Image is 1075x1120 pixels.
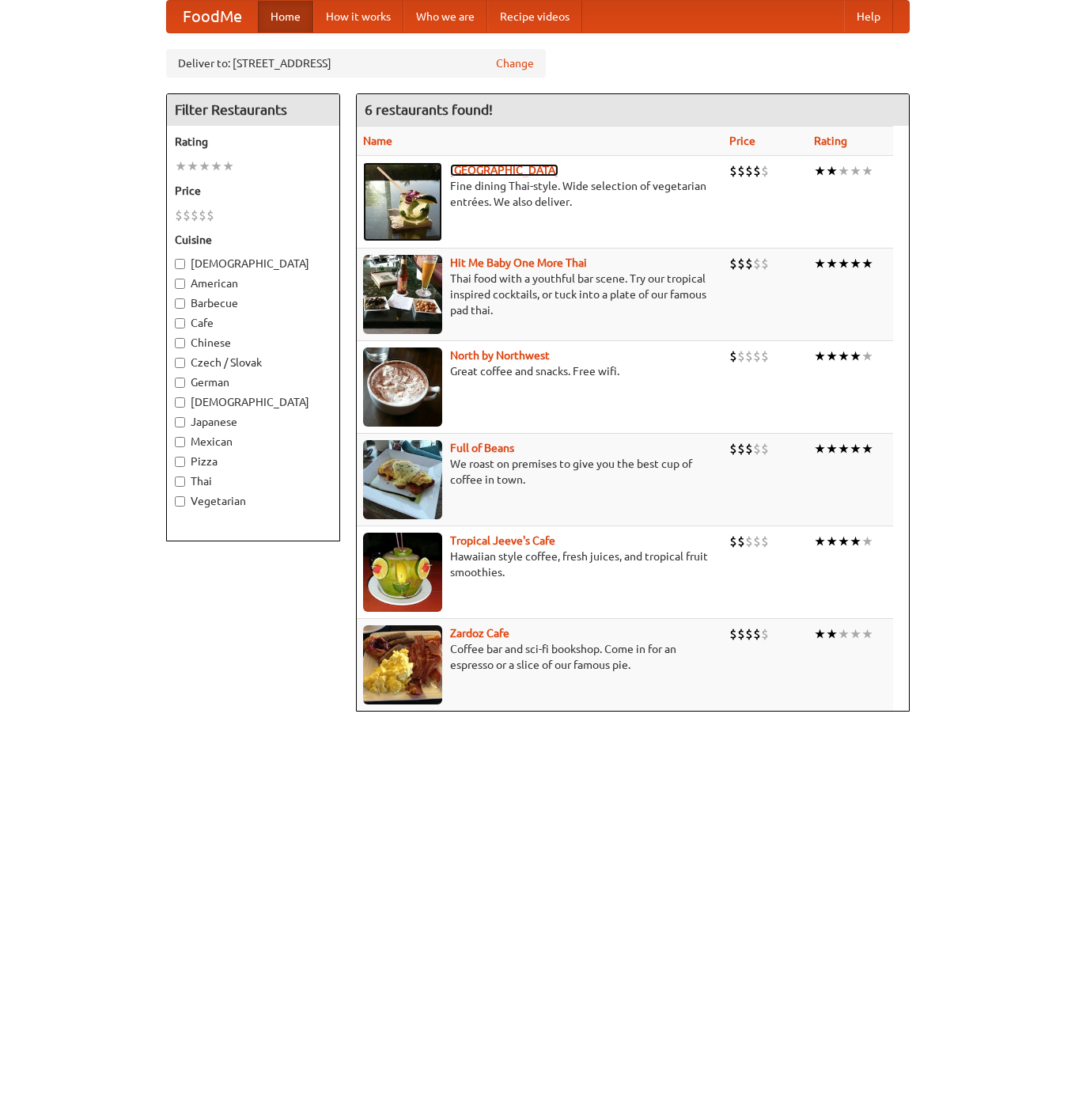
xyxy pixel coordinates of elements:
[450,442,514,454] a: Full of Beans
[175,335,331,351] label: Chinese
[175,394,331,410] label: [DEMOGRAPHIC_DATA]
[753,255,761,272] li: $
[363,162,442,241] img: satay.jpg
[729,255,737,272] li: $
[753,162,761,180] li: $
[814,255,826,272] li: ★
[861,625,873,643] li: ★
[175,457,185,467] input: Pizza
[175,437,185,447] input: Mexican
[745,255,753,272] li: $
[838,162,850,180] li: ★
[167,1,258,32] a: FoodMe
[729,625,737,643] li: $
[753,533,761,550] li: $
[167,94,339,126] h4: Filter Restaurants
[363,178,717,210] p: Fine dining Thai-style. Wide selection of vegetarian entrées. We also deliver.
[761,347,769,365] li: $
[761,533,769,550] li: $
[861,255,873,272] li: ★
[175,256,331,271] label: [DEMOGRAPHIC_DATA]
[210,158,222,175] li: ★
[844,1,893,32] a: Help
[850,255,861,272] li: ★
[363,456,717,488] p: We roast on premises to give you the best cup of coffee in town.
[175,397,185,408] input: [DEMOGRAPHIC_DATA]
[838,533,850,550] li: ★
[737,533,745,550] li: $
[191,207,199,224] li: $
[175,496,185,507] input: Vegetarian
[737,440,745,457] li: $
[222,158,234,175] li: ★
[175,358,185,368] input: Czech / Slovak
[363,440,442,519] img: beans.jpg
[175,295,331,311] label: Barbecue
[753,440,761,457] li: $
[175,378,185,388] input: German
[175,355,331,370] label: Czech / Slovak
[861,162,873,180] li: ★
[187,158,199,175] li: ★
[175,158,187,175] li: ★
[850,440,861,457] li: ★
[313,1,403,32] a: How it works
[861,347,873,365] li: ★
[761,440,769,457] li: $
[450,534,555,547] b: Tropical Jeeve's Cafe
[258,1,313,32] a: Home
[753,625,761,643] li: $
[745,625,753,643] li: $
[175,207,183,224] li: $
[861,440,873,457] li: ★
[175,275,331,291] label: American
[838,440,850,457] li: ★
[450,256,587,269] a: Hit Me Baby One More Thai
[450,164,558,177] a: [GEOGRAPHIC_DATA]
[761,625,769,643] li: $
[729,347,737,365] li: $
[175,279,185,289] input: American
[814,162,826,180] li: ★
[175,473,331,489] label: Thai
[745,347,753,365] li: $
[814,533,826,550] li: ★
[450,627,509,640] a: Zardoz Cafe
[175,232,331,248] h5: Cuisine
[826,533,838,550] li: ★
[487,1,582,32] a: Recipe videos
[199,158,210,175] li: ★
[814,347,826,365] li: ★
[850,347,861,365] li: ★
[175,434,331,450] label: Mexican
[175,259,185,269] input: [DEMOGRAPHIC_DATA]
[175,454,331,469] label: Pizza
[363,255,442,334] img: babythai.jpg
[729,440,737,457] li: $
[761,255,769,272] li: $
[850,533,861,550] li: ★
[450,349,550,362] a: North by Northwest
[826,255,838,272] li: ★
[175,318,185,328] input: Cafe
[737,625,745,643] li: $
[365,102,493,117] ng-pluralize: 6 restaurants found!
[175,298,185,309] input: Barbecue
[745,162,753,180] li: $
[729,135,755,147] a: Price
[363,625,442,704] img: zardoz.jpg
[403,1,487,32] a: Who we are
[737,347,745,365] li: $
[175,134,331,150] h5: Rating
[363,347,442,427] img: north.jpg
[745,533,753,550] li: $
[729,533,737,550] li: $
[363,271,717,318] p: Thai food with a youthful bar scene. Try our tropical inspired cocktails, or tuck into a plate of...
[206,207,214,224] li: $
[737,162,745,180] li: $
[826,347,838,365] li: ★
[745,440,753,457] li: $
